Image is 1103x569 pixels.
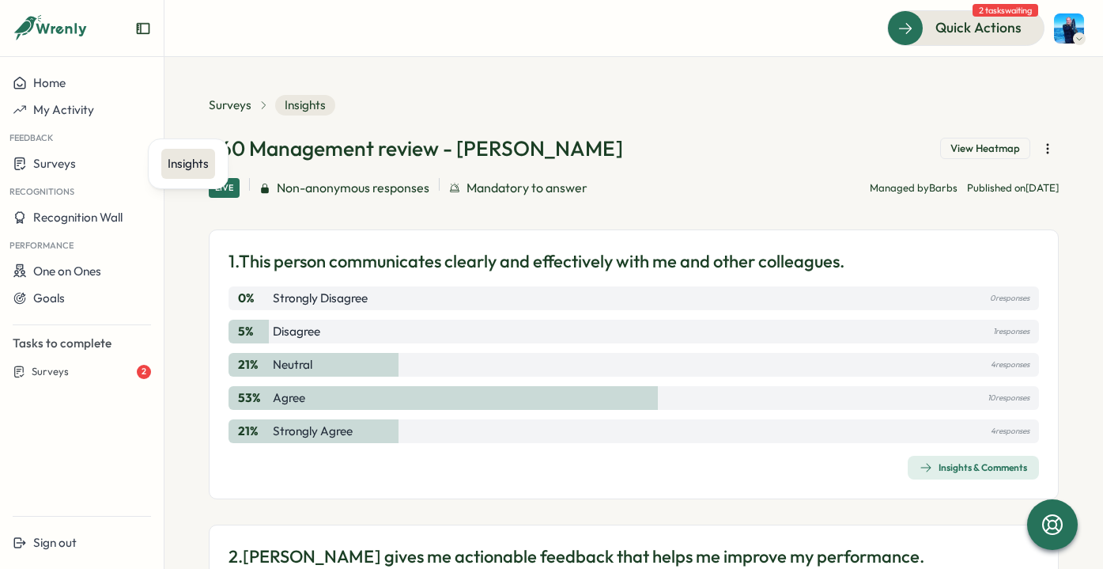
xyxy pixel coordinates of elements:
[33,535,77,550] span: Sign out
[990,290,1029,307] p: 0 responses
[238,423,270,440] p: 21 %
[993,323,1029,340] p: 1 responses
[920,461,1027,474] div: Insights & Comments
[33,290,65,305] span: Goals
[277,178,429,198] span: Non-anonymous responses
[209,135,623,162] h1: 360 Management review - [PERSON_NAME]
[991,356,1029,374] p: 4 responses
[991,423,1029,440] p: 4 responses
[940,138,1030,160] button: View Heatmap
[273,323,320,340] p: Disagree
[33,156,76,171] span: Surveys
[161,149,215,179] a: Insights
[238,290,270,307] p: 0 %
[135,21,151,36] button: Expand sidebar
[209,178,240,198] div: Live
[238,323,270,340] p: 5 %
[33,102,94,117] span: My Activity
[13,335,151,352] p: Tasks to complete
[33,264,101,279] span: One on Ones
[168,155,209,173] div: Insights
[229,544,924,569] p: 2. [PERSON_NAME] gives me actionable feedback that helps me improve my performance.
[908,456,1039,480] button: Insights & Comments
[275,95,335,116] span: Insights
[273,356,312,374] p: Neutral
[967,181,1059,195] p: Published on
[973,4,1038,17] span: 2 tasks waiting
[273,389,305,407] p: Agree
[988,389,1029,407] p: 10 responses
[238,356,270,374] p: 21 %
[238,389,270,407] p: 53 %
[273,290,368,307] p: Strongly Disagree
[929,181,958,194] span: Barbs
[33,210,123,225] span: Recognition Wall
[887,10,1044,45] button: Quick Actions
[1026,181,1059,194] span: [DATE]
[137,365,151,379] div: 2
[33,75,66,90] span: Home
[273,423,353,440] p: Strongly Agree
[32,365,69,379] span: Surveys
[467,178,587,198] span: Mandatory to answer
[935,17,1022,38] span: Quick Actions
[950,142,1020,156] span: View Heatmap
[229,249,844,274] p: 1. This person communicates clearly and effectively with me and other colleagues.
[1054,13,1084,44] img: Henry Innis
[870,181,958,195] p: Managed by
[209,97,251,114] a: Surveys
